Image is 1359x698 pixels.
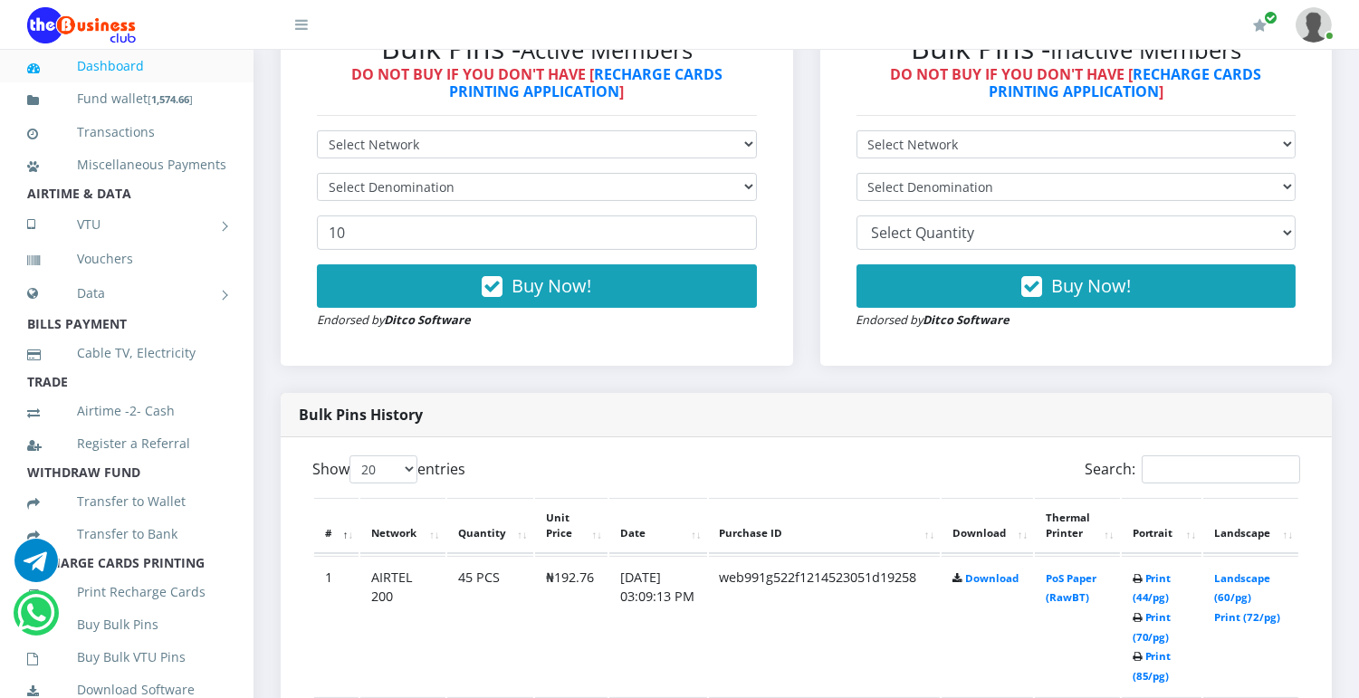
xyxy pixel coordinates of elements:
[27,238,226,280] a: Vouchers
[299,405,423,425] strong: Bulk Pins History
[1142,455,1300,483] input: Search:
[27,390,226,432] a: Airtime -2- Cash
[27,144,226,186] a: Miscellaneous Payments
[447,498,533,554] th: Quantity: activate to sort column ascending
[151,92,189,106] b: 1,574.66
[1133,649,1172,683] a: Print (85/pg)
[1203,498,1298,554] th: Landscape: activate to sort column ascending
[857,264,1297,308] button: Buy Now!
[1214,571,1270,605] a: Landscape (60/pg)
[360,556,445,696] td: AIRTEL 200
[1035,498,1119,554] th: Thermal Printer: activate to sort column ascending
[1133,571,1172,605] a: Print (44/pg)
[314,556,359,696] td: 1
[27,271,226,316] a: Data
[1122,498,1202,554] th: Portrait: activate to sort column ascending
[384,311,471,328] strong: Ditco Software
[890,64,1261,101] strong: DO NOT BUY IF YOU DON'T HAVE [ ]
[18,605,55,635] a: Chat for support
[27,571,226,613] a: Print Recharge Cards
[1085,455,1300,483] label: Search:
[27,7,136,43] img: Logo
[317,264,757,308] button: Buy Now!
[989,64,1262,101] a: RECHARGE CARDS PRINTING APPLICATION
[27,481,226,522] a: Transfer to Wallet
[14,552,58,582] a: Chat for support
[609,498,707,554] th: Date: activate to sort column ascending
[351,64,723,101] strong: DO NOT BUY IF YOU DON'T HAVE [ ]
[349,455,417,483] select: Showentries
[535,498,608,554] th: Unit Price: activate to sort column ascending
[27,513,226,555] a: Transfer to Bank
[27,604,226,645] a: Buy Bulk Pins
[709,498,941,554] th: Purchase ID: activate to sort column ascending
[27,202,226,247] a: VTU
[924,311,1010,328] strong: Ditco Software
[312,455,465,483] label: Show entries
[512,273,591,298] span: Buy Now!
[148,92,193,106] small: [ ]
[314,498,359,554] th: #: activate to sort column descending
[1253,18,1267,33] i: Renew/Upgrade Subscription
[535,556,608,696] td: ₦192.76
[27,423,226,464] a: Register a Referral
[1051,273,1131,298] span: Buy Now!
[942,498,1033,554] th: Download: activate to sort column ascending
[1214,610,1280,624] a: Print (72/pg)
[1046,571,1096,605] a: PoS Paper (RawBT)
[609,556,707,696] td: [DATE] 03:09:13 PM
[27,78,226,120] a: Fund wallet[1,574.66]
[1296,7,1332,43] img: User
[447,556,533,696] td: 45 PCS
[1133,610,1172,644] a: Print (70/pg)
[857,311,1010,328] small: Endorsed by
[449,64,723,101] a: RECHARGE CARDS PRINTING APPLICATION
[27,332,226,374] a: Cable TV, Electricity
[709,556,941,696] td: web991g522f1214523051d19258
[27,636,226,678] a: Buy Bulk VTU Pins
[1264,11,1278,24] span: Renew/Upgrade Subscription
[27,111,226,153] a: Transactions
[27,45,226,87] a: Dashboard
[360,498,445,554] th: Network: activate to sort column ascending
[965,571,1019,585] a: Download
[317,311,471,328] small: Endorsed by
[317,215,757,250] input: Enter Quantity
